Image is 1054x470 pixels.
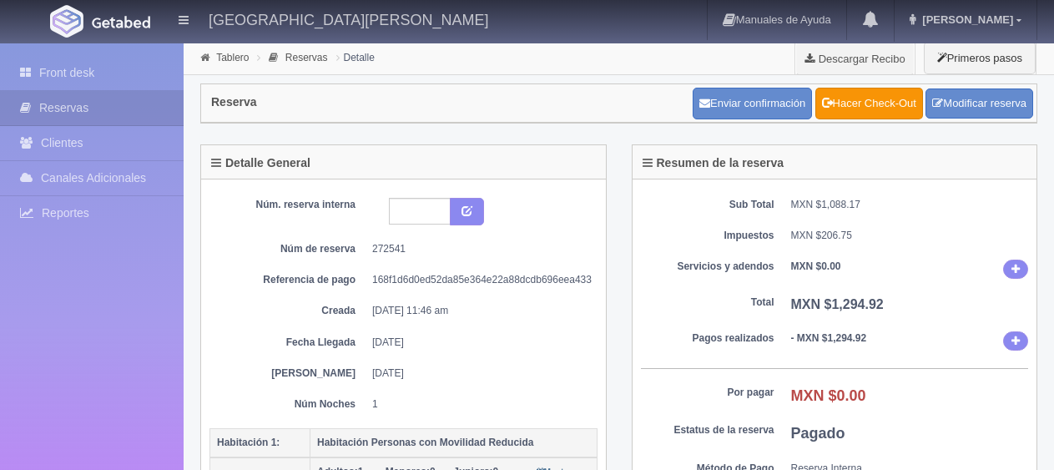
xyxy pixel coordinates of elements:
[372,273,585,287] dd: 168f1d6d0ed52da85e364e22a88dcdb696eea433
[222,198,356,212] dt: Núm. reserva interna
[918,13,1013,26] span: [PERSON_NAME]
[641,296,774,310] dt: Total
[641,331,774,346] dt: Pagos realizados
[217,437,280,448] b: Habitación 1:
[641,386,774,400] dt: Por pagar
[222,336,356,350] dt: Fecha Llegada
[211,157,310,169] h4: Detalle General
[791,332,867,344] b: - MXN $1,294.92
[641,260,774,274] dt: Servicios y adendos
[332,49,379,65] li: Detalle
[222,242,356,256] dt: Núm de reserva
[211,96,257,109] h4: Reserva
[285,52,328,63] a: Reservas
[372,336,585,350] dd: [DATE]
[50,5,83,38] img: Getabed
[815,88,923,119] a: Hacer Check-Out
[641,198,774,212] dt: Sub Total
[216,52,249,63] a: Tablero
[791,260,841,272] b: MXN $0.00
[310,428,598,457] th: Habitación Personas con Movilidad Reducida
[222,366,356,381] dt: [PERSON_NAME]
[643,157,784,169] h4: Resumen de la reserva
[372,397,585,412] dd: 1
[791,387,866,404] b: MXN $0.00
[372,304,585,318] dd: [DATE] 11:46 am
[222,304,356,318] dt: Creada
[791,229,1029,243] dd: MXN $206.75
[641,423,774,437] dt: Estatus de la reserva
[372,242,585,256] dd: 272541
[372,366,585,381] dd: [DATE]
[222,397,356,412] dt: Núm Noches
[222,273,356,287] dt: Referencia de pago
[795,42,915,75] a: Descargar Recibo
[925,88,1033,119] a: Modificar reserva
[92,16,150,28] img: Getabed
[693,88,812,119] button: Enviar confirmación
[209,8,488,29] h4: [GEOGRAPHIC_DATA][PERSON_NAME]
[641,229,774,243] dt: Impuestos
[791,198,1029,212] dd: MXN $1,088.17
[791,297,884,311] b: MXN $1,294.92
[924,42,1036,74] button: Primeros pasos
[791,425,845,442] b: Pagado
